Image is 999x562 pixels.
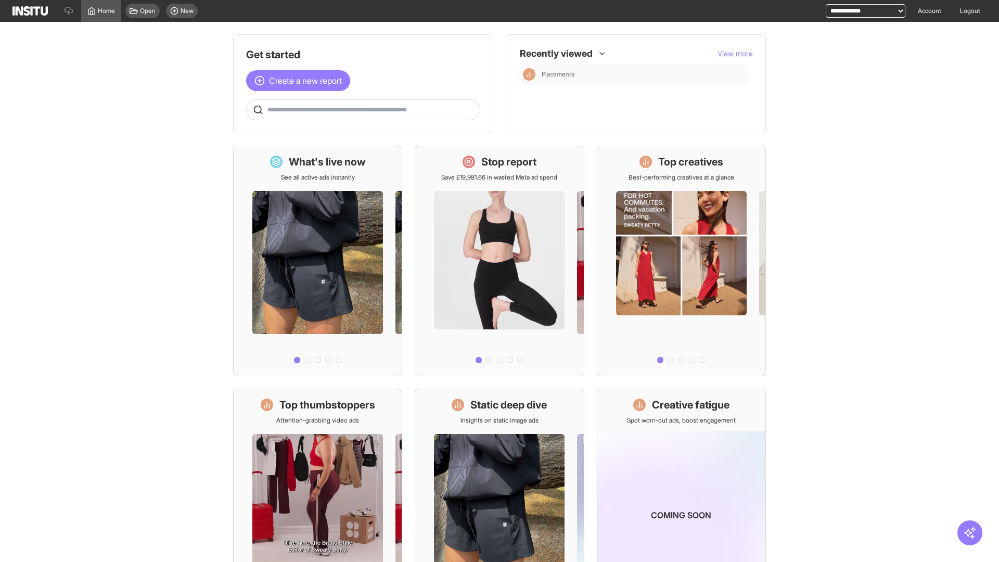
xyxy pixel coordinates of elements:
button: Create a new report [246,70,350,91]
p: See all active ads instantly [281,173,355,182]
h1: Stop report [481,155,536,169]
a: Top creativesBest-performing creatives at a glance [597,146,766,376]
h1: What's live now [289,155,366,169]
img: Logo [12,6,48,16]
h1: Top creatives [658,155,723,169]
h1: Get started [246,47,480,62]
span: Open [140,7,156,15]
p: Attention-grabbing video ads [276,416,359,425]
span: Home [98,7,115,15]
span: Placements [542,70,574,79]
p: Save £19,981.66 in wasted Meta ad spend [441,173,557,182]
span: Placements [542,70,745,79]
span: View more [718,49,753,58]
h1: Static deep dive [470,398,547,412]
button: View more [718,48,753,59]
h1: Top thumbstoppers [279,398,375,412]
span: New [181,7,194,15]
div: Insights [523,68,535,81]
p: Insights on static image ads [460,416,539,425]
p: Best-performing creatives at a glance [629,173,734,182]
a: What's live nowSee all active ads instantly [233,146,402,376]
a: Stop reportSave £19,981.66 in wasted Meta ad spend [415,146,584,376]
span: Create a new report [269,74,342,87]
